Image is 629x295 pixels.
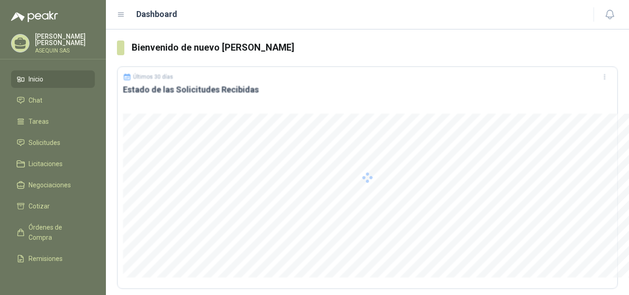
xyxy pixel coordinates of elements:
[29,201,50,211] span: Cotizar
[11,70,95,88] a: Inicio
[29,222,86,243] span: Órdenes de Compra
[11,271,95,289] a: Configuración
[35,48,95,53] p: ASEQUIN SAS
[29,159,63,169] span: Licitaciones
[29,254,63,264] span: Remisiones
[11,92,95,109] a: Chat
[11,134,95,151] a: Solicitudes
[11,155,95,173] a: Licitaciones
[29,74,43,84] span: Inicio
[132,40,618,55] h3: Bienvenido de nuevo [PERSON_NAME]
[11,219,95,246] a: Órdenes de Compra
[136,8,177,21] h1: Dashboard
[11,176,95,194] a: Negociaciones
[29,180,71,190] span: Negociaciones
[11,113,95,130] a: Tareas
[29,116,49,127] span: Tareas
[11,197,95,215] a: Cotizar
[35,33,95,46] p: [PERSON_NAME] [PERSON_NAME]
[11,250,95,267] a: Remisiones
[29,95,42,105] span: Chat
[29,138,60,148] span: Solicitudes
[11,11,58,22] img: Logo peakr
